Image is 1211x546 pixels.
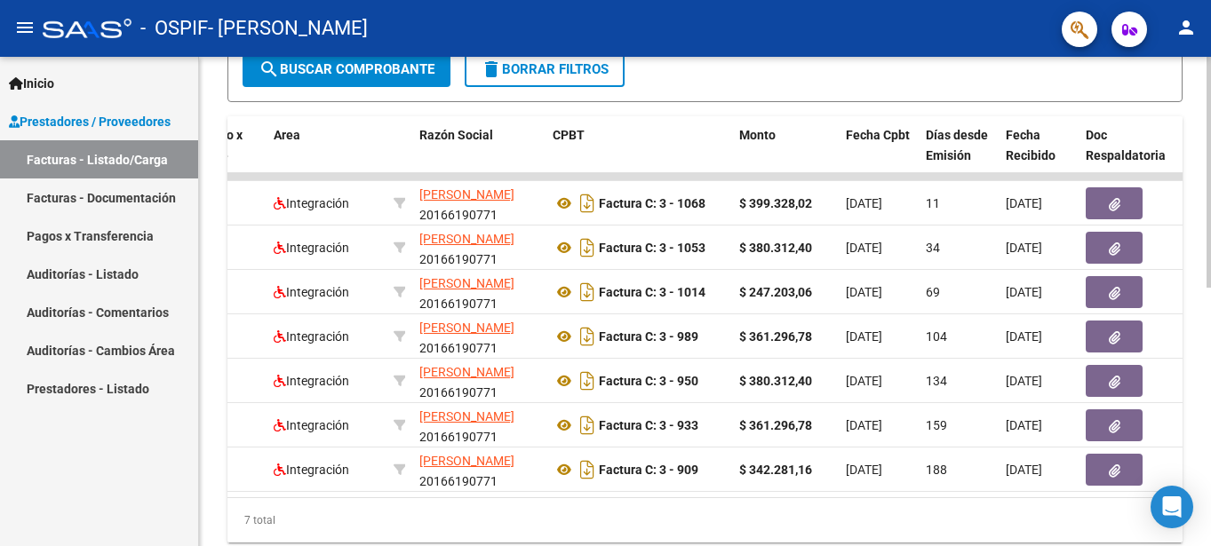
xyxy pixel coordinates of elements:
span: [PERSON_NAME] [419,365,514,379]
strong: $ 380.312,40 [739,374,812,388]
span: 159 [926,418,947,432]
strong: Factura C: 3 - 1053 [599,241,705,255]
span: Integración [274,463,349,477]
span: [DATE] [846,329,882,344]
span: Prestadores / Proveedores [9,112,171,131]
span: Integración [274,196,349,210]
span: [PERSON_NAME] [419,320,514,335]
span: [PERSON_NAME] [419,276,514,290]
span: Buscar Comprobante [259,61,434,77]
span: [PERSON_NAME] [419,187,514,202]
span: [DATE] [1006,463,1042,477]
datatable-header-cell: CPBT [546,116,732,194]
i: Descargar documento [576,411,599,439]
div: 7 total [227,498,1183,542]
strong: $ 380.312,40 [739,241,812,255]
span: [DATE] [846,241,882,255]
strong: $ 399.328,02 [739,196,812,210]
span: - [PERSON_NAME] [208,9,368,48]
span: [DATE] [846,196,882,210]
span: Inicio [9,74,54,93]
span: Integración [274,374,349,388]
button: Borrar Filtros [465,51,625,87]
div: 20166190771 [419,185,538,222]
i: Descargar documento [576,278,599,306]
mat-icon: delete [481,59,502,80]
div: 20166190771 [419,407,538,444]
div: 20166190771 [419,273,538,311]
i: Descargar documento [576,455,599,484]
span: Monto [739,128,776,142]
div: 20166190771 [419,318,538,355]
span: [PERSON_NAME] [419,232,514,246]
datatable-header-cell: Area [267,116,386,194]
span: Fecha Cpbt [846,128,910,142]
span: [DATE] [846,418,882,432]
strong: Factura C: 3 - 933 [599,418,698,432]
span: Razón Social [419,128,493,142]
strong: $ 342.281,16 [739,463,812,477]
span: [DATE] [846,374,882,388]
span: 188 [926,463,947,477]
span: CPBT [553,128,585,142]
span: Integración [274,285,349,299]
mat-icon: menu [14,17,36,38]
span: Doc Respaldatoria [1086,128,1166,162]
datatable-header-cell: Doc Respaldatoria [1079,116,1185,194]
datatable-header-cell: Fecha Recibido [999,116,1079,194]
span: - OSPIF [140,9,208,48]
span: 134 [926,374,947,388]
datatable-header-cell: Fecha Cpbt [839,116,919,194]
button: Buscar Comprobante [243,51,450,87]
datatable-header-cell: Monto [732,116,839,194]
span: [DATE] [1006,196,1042,210]
i: Descargar documento [576,322,599,351]
strong: Factura C: 3 - 909 [599,463,698,477]
span: [DATE] [1006,241,1042,255]
strong: Factura C: 3 - 989 [599,329,698,344]
div: Open Intercom Messenger [1151,486,1193,528]
strong: $ 361.296,78 [739,418,812,432]
span: [DATE] [1006,329,1042,344]
span: Area [274,128,300,142]
span: 69 [926,285,940,299]
datatable-header-cell: Días desde Emisión [919,116,999,194]
span: Borrar Filtros [481,61,609,77]
i: Descargar documento [576,189,599,218]
span: Integración [274,329,349,344]
strong: $ 247.203,06 [739,285,812,299]
strong: $ 361.296,78 [739,329,812,344]
span: [DATE] [846,463,882,477]
datatable-header-cell: Razón Social [412,116,546,194]
span: [DATE] [1006,285,1042,299]
span: Fecha Recibido [1006,128,1056,162]
span: Integración [274,241,349,255]
span: [DATE] [1006,374,1042,388]
strong: Factura C: 3 - 950 [599,374,698,388]
strong: Factura C: 3 - 1014 [599,285,705,299]
span: 34 [926,241,940,255]
i: Descargar documento [576,233,599,262]
strong: Factura C: 3 - 1068 [599,196,705,210]
mat-icon: search [259,59,280,80]
i: Descargar documento [576,367,599,395]
mat-icon: person [1175,17,1197,38]
span: 104 [926,329,947,344]
span: [PERSON_NAME] [419,454,514,468]
div: 20166190771 [419,451,538,488]
div: 20166190771 [419,229,538,266]
span: [PERSON_NAME] [419,409,514,423]
div: 20166190771 [419,362,538,400]
span: [DATE] [1006,418,1042,432]
span: Días desde Emisión [926,128,988,162]
span: 11 [926,196,940,210]
span: [DATE] [846,285,882,299]
span: Integración [274,418,349,432]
